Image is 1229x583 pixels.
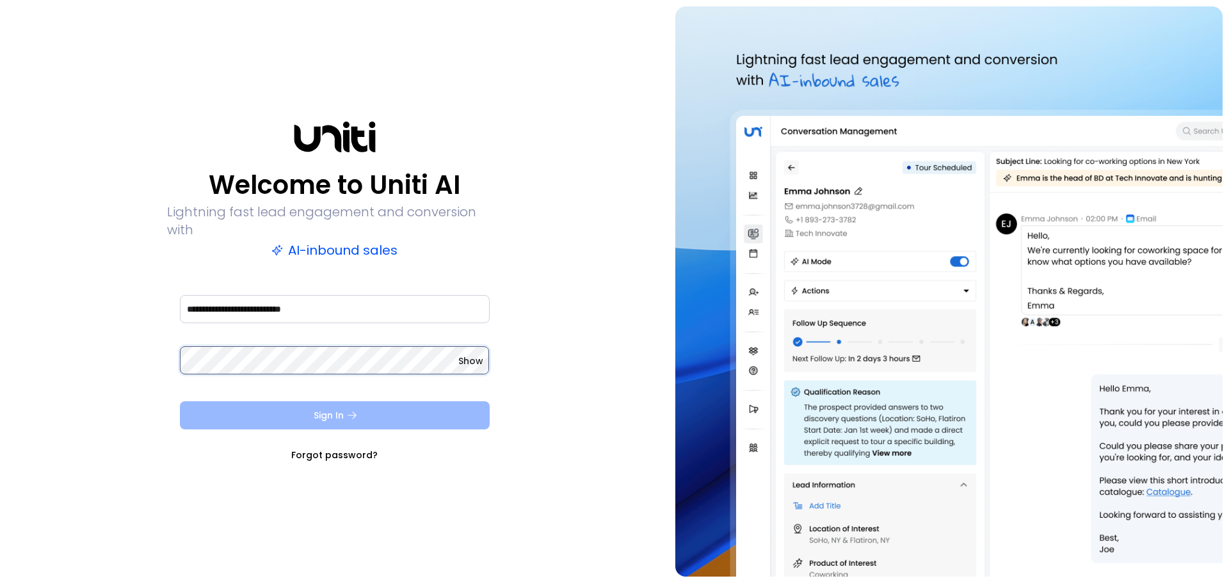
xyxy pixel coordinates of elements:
a: Forgot password? [291,449,378,461]
p: Welcome to Uniti AI [209,170,460,200]
keeper-lock: Open Keeper Popup [467,353,483,368]
p: Lightning fast lead engagement and conversion with [167,203,502,239]
button: Sign In [180,401,490,429]
img: auth-hero.png [675,6,1223,577]
p: AI-inbound sales [271,241,398,259]
button: Show [458,355,483,367]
